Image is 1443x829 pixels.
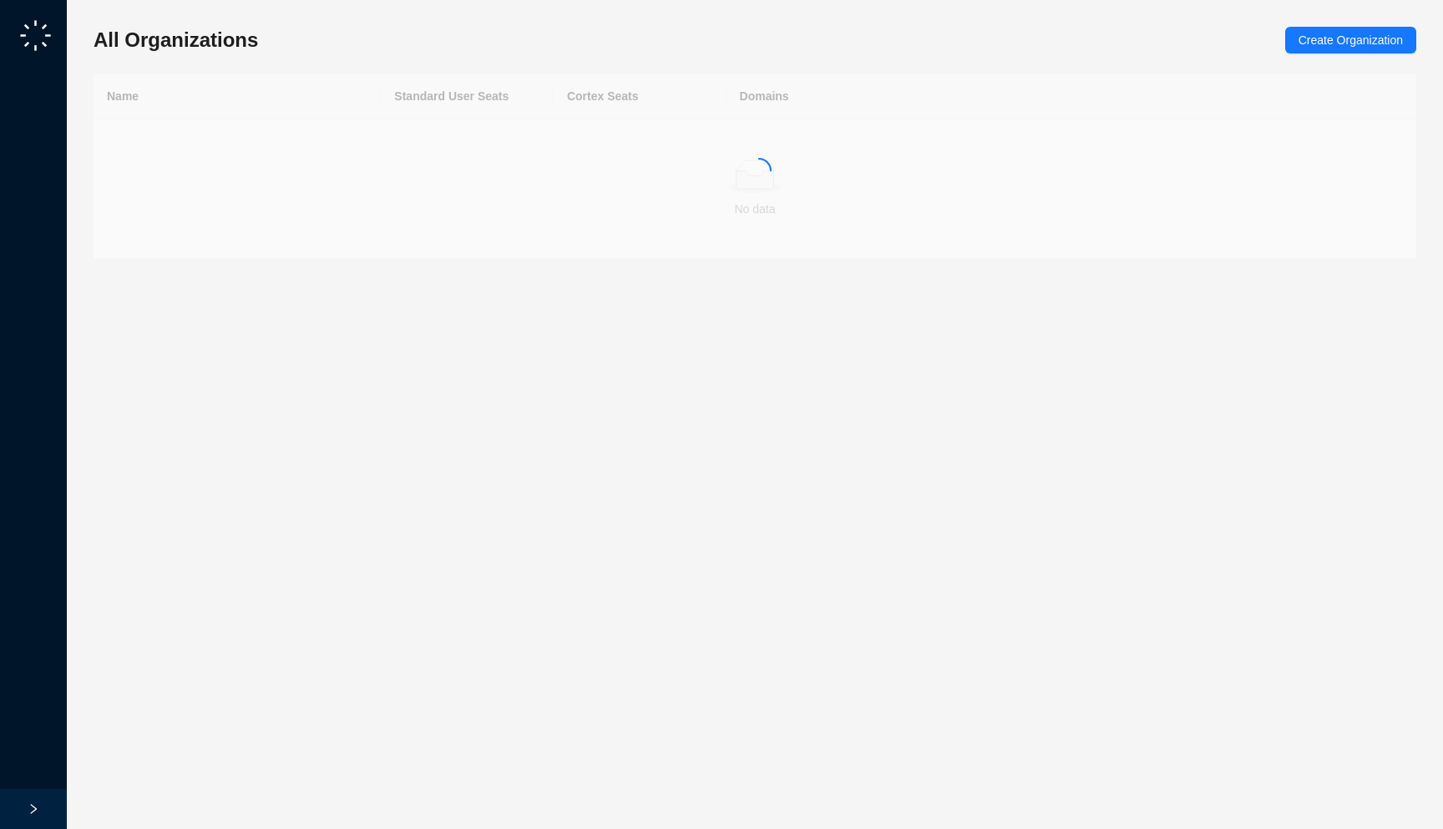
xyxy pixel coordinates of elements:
h3: All Organizations [94,27,258,53]
button: Create Organization [1285,27,1416,53]
span: Create Organization [1299,31,1403,49]
span: right [28,803,39,815]
span: loading [746,157,773,185]
img: logo-small-C4UdH2pc.png [17,17,54,54]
